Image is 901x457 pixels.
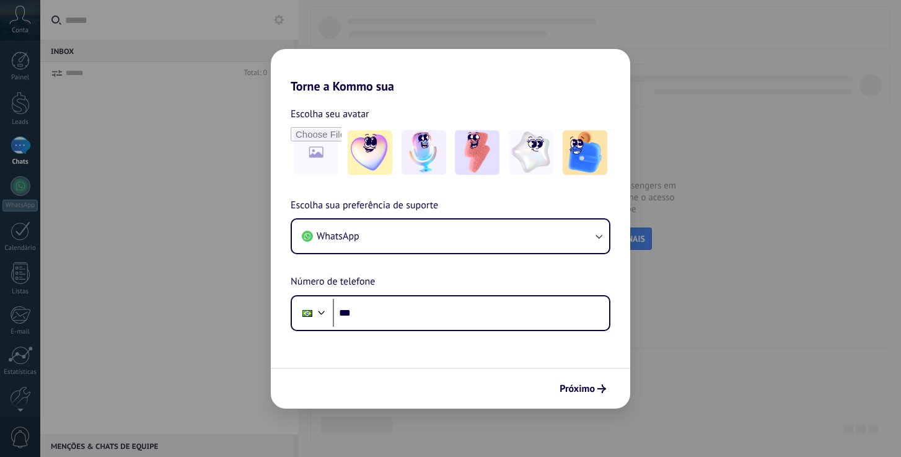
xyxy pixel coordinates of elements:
img: -4.jpeg [509,130,553,175]
div: Brazil: + 55 [296,300,319,326]
img: -5.jpeg [563,130,607,175]
img: -1.jpeg [348,130,392,175]
img: -3.jpeg [455,130,499,175]
span: WhatsApp [317,230,359,242]
span: Número de telefone [291,274,375,290]
button: WhatsApp [292,220,609,253]
span: Próximo [560,384,595,393]
span: Escolha sua preferência de suporte [291,198,438,214]
button: Próximo [554,378,612,399]
h2: Torne a Kommo sua [271,49,630,94]
span: Escolha seu avatar [291,106,369,122]
img: -2.jpeg [402,130,446,175]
